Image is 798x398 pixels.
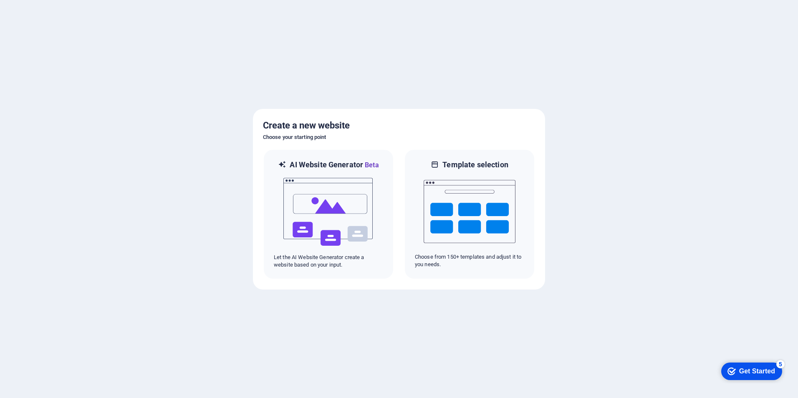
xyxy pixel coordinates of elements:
div: Get Started [25,9,61,17]
img: ai [283,170,374,254]
p: Let the AI Website Generator create a website based on your input. [274,254,383,269]
h5: Create a new website [263,119,535,132]
p: Choose from 150+ templates and adjust it to you needs. [415,253,524,268]
div: AI Website GeneratorBetaaiLet the AI Website Generator create a website based on your input. [263,149,394,280]
div: Get Started 5 items remaining, 0% complete [7,4,68,22]
span: Beta [363,161,379,169]
h6: AI Website Generator [290,160,379,170]
h6: Choose your starting point [263,132,535,142]
div: Template selectionChoose from 150+ templates and adjust it to you needs. [404,149,535,280]
div: 5 [62,2,70,10]
h6: Template selection [442,160,508,170]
